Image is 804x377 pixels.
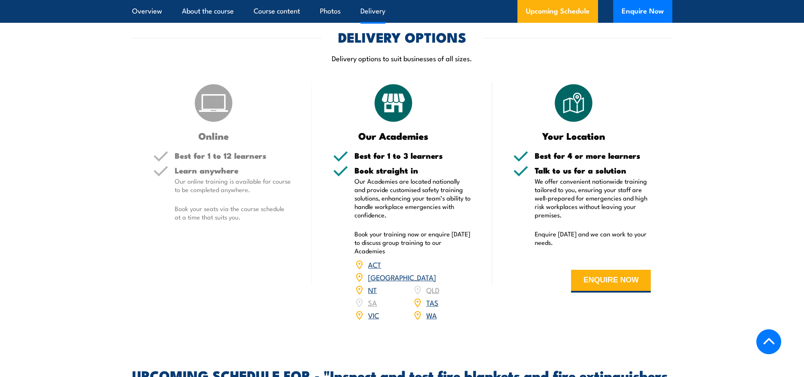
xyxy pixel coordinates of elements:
p: Book your seats via the course schedule at a time that suits you. [175,204,291,221]
button: ENQUIRE NOW [571,270,651,293]
p: Our Academies are located nationally and provide customised safety training solutions, enhancing ... [355,177,471,219]
a: WA [426,310,437,320]
a: ACT [368,259,381,269]
h3: Your Location [513,131,634,141]
a: NT [368,285,377,295]
p: Delivery options to suit businesses of all sizes. [132,53,672,63]
a: [GEOGRAPHIC_DATA] [368,272,436,282]
h3: Our Academies [333,131,454,141]
p: Book your training now or enquire [DATE] to discuss group training to our Academies [355,230,471,255]
h5: Best for 1 to 12 learners [175,152,291,160]
a: VIC [368,310,379,320]
h3: Online [153,131,274,141]
p: Enquire [DATE] and we can work to your needs. [535,230,651,247]
h5: Learn anywhere [175,166,291,174]
p: We offer convenient nationwide training tailored to you, ensuring your staff are well-prepared fo... [535,177,651,219]
h5: Talk to us for a solution [535,166,651,174]
h5: Best for 4 or more learners [535,152,651,160]
a: TAS [426,297,439,307]
h5: Book straight in [355,166,471,174]
h5: Best for 1 to 3 learners [355,152,471,160]
h2: DELIVERY OPTIONS [338,31,466,43]
p: Our online training is available for course to be completed anywhere. [175,177,291,194]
